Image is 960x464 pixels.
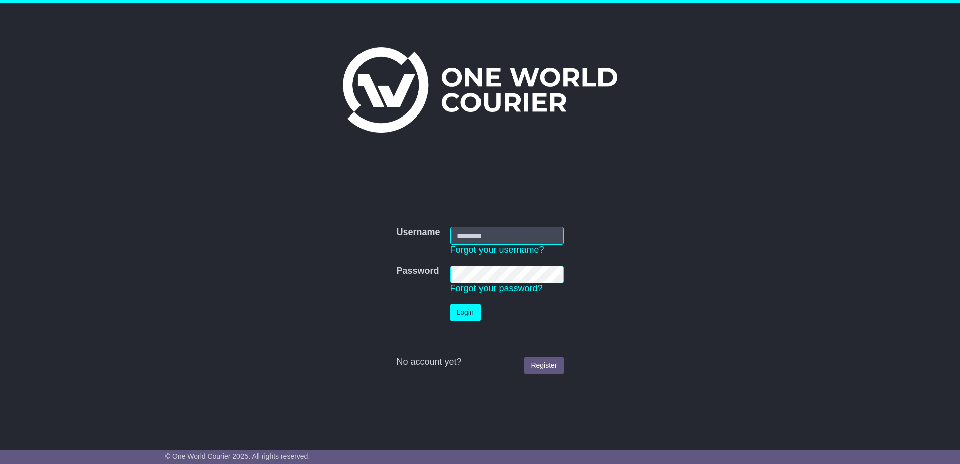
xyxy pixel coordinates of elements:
div: No account yet? [396,357,563,368]
a: Forgot your password? [450,283,543,293]
a: Forgot your username? [450,245,544,255]
label: Username [396,227,440,238]
button: Login [450,304,481,321]
img: One World [343,47,617,133]
a: Register [524,357,563,374]
span: © One World Courier 2025. All rights reserved. [165,452,310,460]
label: Password [396,266,439,277]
